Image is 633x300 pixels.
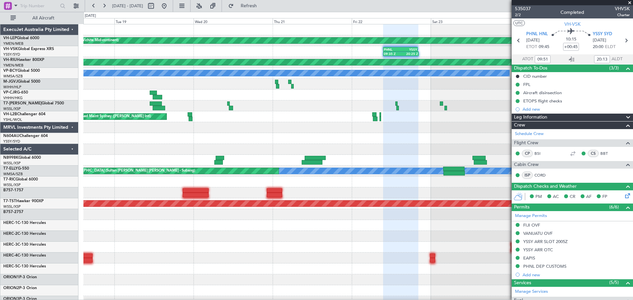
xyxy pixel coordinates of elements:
a: VP-CJRG-650 [3,91,28,95]
div: Completed [560,9,584,16]
span: Dispatch Checks and Weather [514,183,577,190]
span: T7-[PERSON_NAME] [3,101,42,105]
span: [DATE] [593,37,606,44]
span: ELDT [605,44,616,50]
span: HERC-5 [3,264,17,268]
div: FIJI OVF [523,222,540,228]
a: ORION2P-3 Orion [3,286,37,290]
span: ETOT [526,44,537,50]
span: [DATE] - [DATE] [112,3,143,9]
div: Sat 23 [431,18,510,24]
span: Leg Information [514,114,547,121]
span: AF [586,194,591,200]
div: EAPIS [523,255,535,261]
span: Permits [514,204,529,211]
input: Trip Number [20,1,58,11]
a: N604AUChallenger 604 [3,134,48,138]
div: Add new [523,272,630,278]
a: VH-L2BChallenger 604 [3,112,45,116]
span: CR [570,194,575,200]
span: Charter [615,12,630,18]
a: VH-LEPGlobal 6000 [3,36,39,40]
div: YSSY ARR OTC [523,247,553,253]
span: Flight Crew [514,139,538,147]
a: B757-1757 [3,188,23,192]
a: VH-VSKGlobal Express XRS [3,47,54,51]
span: VH-LEP [3,36,17,40]
div: ETOPS flight checks [523,98,562,104]
div: Unplanned Maint [GEOGRAPHIC_DATA] (Sultan [PERSON_NAME] [PERSON_NAME] - Subang) [37,166,195,176]
a: HERC-4C-130 Hercules [3,254,46,258]
button: UTC [513,20,525,26]
input: --:-- [535,55,551,63]
span: 09:45 [539,44,549,50]
a: VHHH/HKG [3,95,23,100]
div: CP [522,150,533,157]
a: T7-[PERSON_NAME]Global 7500 [3,101,64,105]
span: VP-CJR [3,91,17,95]
a: YSHL/WOL [3,117,22,122]
span: HERC-3 [3,243,17,247]
div: YSSY ARR SLOT 2005Z [523,239,568,244]
span: FP [602,194,607,200]
span: N604AU [3,134,19,138]
div: FPL [523,82,530,87]
a: HERC-1C-130 Hercules [3,221,46,225]
a: WIHH/HLP [3,85,21,90]
a: N8998KGlobal 6000 [3,156,41,160]
a: T7-ELLYG-550 [3,167,29,171]
a: WSSL/XSP [3,106,21,111]
a: WMSA/SZB [3,74,23,79]
span: ATOT [522,56,533,63]
div: ISP [522,172,533,179]
a: M-JGVJGlobal 5000 [3,80,40,84]
div: Sun 24 [510,18,589,24]
span: (5/5) [609,279,619,286]
span: Services [514,279,531,287]
div: CID number [523,73,547,79]
span: HERC-1 [3,221,17,225]
a: YSSY/SYD [3,52,20,57]
div: CS [588,150,599,157]
span: Cabin Crew [514,161,539,169]
span: (6/6) [609,204,619,210]
input: --:-- [594,55,610,63]
span: AC [553,194,559,200]
div: Fri 22 [352,18,431,24]
span: VH-RIU [3,58,17,62]
a: Manage Services [515,288,548,295]
a: VP-BCYGlobal 5000 [3,69,40,73]
div: 20:25 Z [401,52,418,56]
div: Thu 21 [273,18,352,24]
a: HERC-3C-130 Hercules [3,243,46,247]
div: Add new [523,106,630,112]
span: 20:00 [593,44,603,50]
span: PM [535,194,542,200]
span: N8998K [3,156,18,160]
a: B757-2757 [3,210,23,214]
a: WSSL/XSP [3,204,21,209]
span: T7-RIC [3,177,15,181]
div: Aircraft disinsection [523,90,562,95]
button: Refresh [225,1,265,11]
span: T7-TST [3,199,16,203]
span: M-JGVJ [3,80,18,84]
span: YSSY SYD [593,31,612,38]
span: T7-ELLY [3,167,18,171]
a: Schedule Crew [515,131,544,137]
span: 10:15 [566,36,576,43]
span: B757-1 [3,188,16,192]
a: WSSL/XSP [3,161,21,166]
div: Wed 20 [194,18,273,24]
span: 535037 [515,5,531,12]
a: HERC-2C-130 Hercules [3,232,46,236]
div: PHNL [384,47,401,51]
span: [DATE] [526,37,540,44]
div: [DATE] [85,13,96,19]
div: Tue 19 [114,18,194,24]
a: BSI [534,150,549,156]
a: T7-RICGlobal 6000 [3,177,38,181]
a: WSSL/XSP [3,182,21,187]
span: VP-BCY [3,69,17,73]
span: VHVSK [615,5,630,12]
